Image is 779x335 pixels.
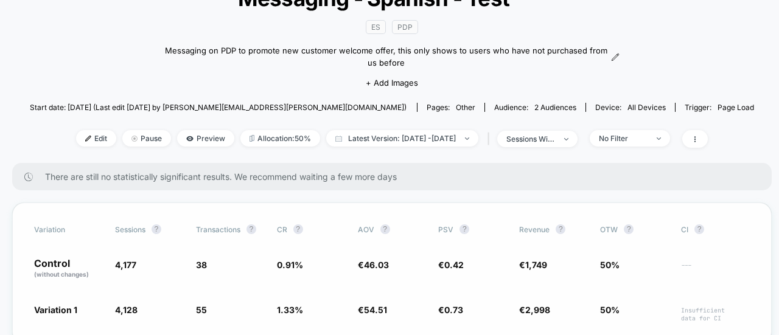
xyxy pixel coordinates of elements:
[358,305,387,315] span: €
[277,305,303,315] span: 1.33 %
[293,224,303,234] button: ?
[585,103,675,112] span: Device:
[164,45,609,69] span: Messaging on PDP to promote new customer welcome offer, this only shows to users who have not pur...
[657,137,661,140] img: end
[459,224,469,234] button: ?
[364,260,389,270] span: 46.03
[494,103,576,112] div: Audience:
[600,224,667,234] span: OTW
[196,260,207,270] span: 38
[525,260,547,270] span: 1,749
[277,260,303,270] span: 0.91 %
[122,130,171,147] span: Pause
[600,305,620,315] span: 50%
[444,260,464,270] span: 0.42
[506,134,555,143] div: sessions with impression
[335,136,342,142] img: calendar
[438,260,464,270] span: €
[115,260,136,270] span: 4,177
[427,103,475,112] div: Pages:
[624,224,634,234] button: ?
[358,225,374,234] span: AOV
[76,130,116,147] span: Edit
[392,20,418,34] span: PDP
[277,225,287,234] span: CR
[177,130,234,147] span: Preview
[34,258,103,279] p: Control
[465,137,469,140] img: end
[534,103,576,112] span: 2 Audiences
[456,103,475,112] span: other
[694,224,704,234] button: ?
[364,305,387,315] span: 54.51
[30,103,407,112] span: Start date: [DATE] (Last edit [DATE] by [PERSON_NAME][EMAIL_ADDRESS][PERSON_NAME][DOMAIN_NAME])
[196,225,240,234] span: Transactions
[85,136,91,142] img: edit
[152,224,161,234] button: ?
[326,130,478,147] span: Latest Version: [DATE] - [DATE]
[196,305,207,315] span: 55
[681,224,748,234] span: CI
[115,225,145,234] span: Sessions
[484,130,497,148] span: |
[240,130,320,147] span: Allocation: 50%
[34,224,101,234] span: Variation
[685,103,754,112] div: Trigger:
[519,305,550,315] span: €
[246,224,256,234] button: ?
[681,261,750,279] span: ---
[358,260,389,270] span: €
[525,305,550,315] span: 2,998
[34,271,89,278] span: (without changes)
[681,306,750,322] span: Insufficient data for CI
[250,135,254,142] img: rebalance
[599,134,648,143] div: No Filter
[380,224,390,234] button: ?
[718,103,754,112] span: Page Load
[131,136,138,142] img: end
[600,260,620,270] span: 50%
[519,260,547,270] span: €
[45,171,747,182] span: There are still no statistically significant results. We recommend waiting a few more days
[366,20,386,34] span: ES
[444,305,463,315] span: 0.73
[556,224,565,234] button: ?
[627,103,666,112] span: all devices
[366,78,418,88] span: + Add Images
[438,225,453,234] span: PSV
[564,138,568,140] img: end
[115,305,138,315] span: 4,128
[519,225,550,234] span: Revenue
[438,305,463,315] span: €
